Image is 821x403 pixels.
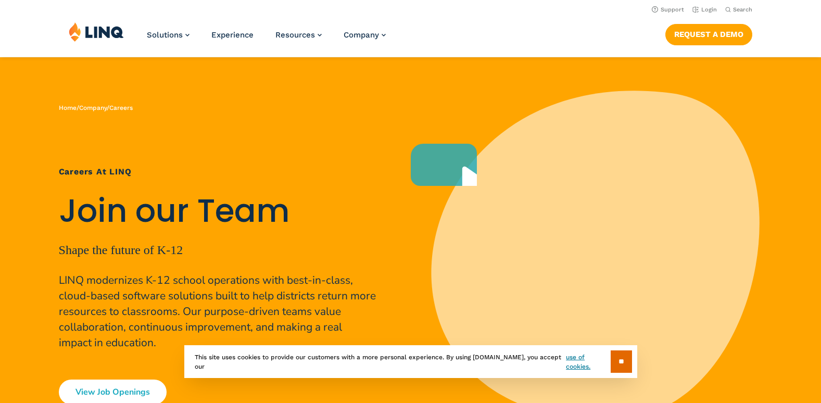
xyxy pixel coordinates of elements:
span: / / [59,104,133,111]
p: Shape the future of K-12 [59,241,377,259]
a: Resources [275,30,322,40]
a: Experience [211,30,254,40]
a: Home [59,104,77,111]
a: Support [652,6,684,13]
div: This site uses cookies to provide our customers with a more personal experience. By using [DOMAIN... [184,345,637,378]
a: Login [692,6,717,13]
a: use of cookies. [566,352,610,371]
span: Careers [109,104,133,111]
span: Resources [275,30,315,40]
span: Search [733,6,752,13]
nav: Button Navigation [665,22,752,45]
a: Company [344,30,386,40]
button: Open Search Bar [725,6,752,14]
nav: Primary Navigation [147,22,386,56]
span: Solutions [147,30,183,40]
img: LINQ | K‑12 Software [69,22,124,42]
div: Play [411,144,477,186]
a: Request a Demo [665,24,752,45]
a: Company [79,104,107,111]
h1: Careers at LINQ [59,166,377,178]
p: LINQ modernizes K-12 school operations with best-in-class, cloud-based software solutions built t... [59,272,377,350]
a: Solutions [147,30,190,40]
h2: Join our Team [59,193,377,230]
span: Company [344,30,379,40]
